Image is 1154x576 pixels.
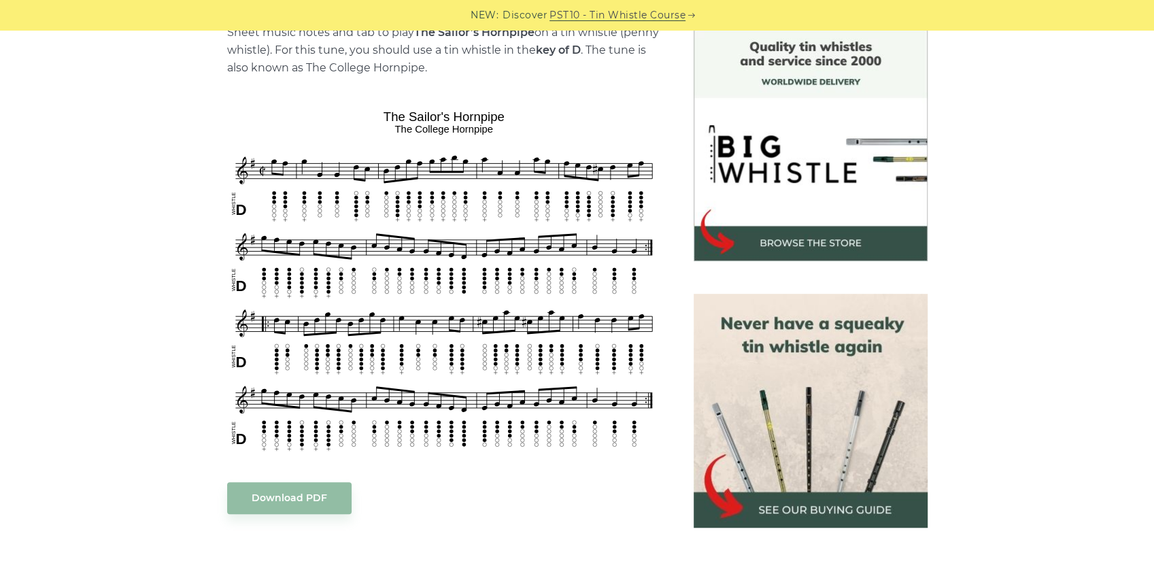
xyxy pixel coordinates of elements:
[227,24,661,77] p: Sheet music notes and tab to play on a tin whistle (penny whistle). For this tune, you should use...
[536,44,581,56] strong: key of D
[694,294,928,528] img: tin whistle buying guide
[694,27,928,261] img: BigWhistle Tin Whistle Store
[227,482,352,514] a: Download PDF
[503,7,547,23] span: Discover
[227,105,661,454] img: The Sailor's Hornpipe Tin Whistle Tabs & Sheet Music
[471,7,498,23] span: NEW:
[414,26,534,39] strong: The Sailor’s Hornpipe
[549,7,685,23] a: PST10 - Tin Whistle Course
